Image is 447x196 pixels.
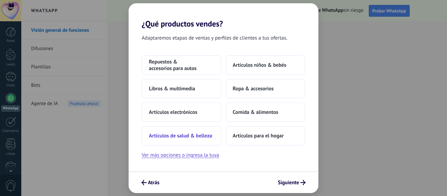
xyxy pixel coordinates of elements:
span: Artículos para el hogar [233,133,284,139]
button: Artículos para el hogar [225,126,305,146]
span: Libros & multimedia [149,85,195,92]
button: Repuestos & accesorios para autos [142,55,222,75]
button: Artículos de salud & belleza [142,126,222,146]
button: Artículos niños & bebés [225,55,305,75]
span: Repuestos & accesorios para autos [149,59,214,72]
button: Siguiente [275,177,309,188]
button: Ropa & accesorios [225,79,305,98]
button: Artículos electrónicos [142,102,222,122]
button: Libros & multimedia [142,79,222,98]
button: Comida & alimentos [225,102,305,122]
span: Ropa & accesorios [233,85,274,92]
button: Atrás [138,177,162,188]
h2: ¿Qué productos vendes? [129,3,318,28]
span: Artículos electrónicos [149,109,197,116]
span: Adaptaremos etapas de ventas y perfiles de clientes a tus ofertas. [142,34,287,42]
span: Artículos niños & bebés [233,62,286,68]
button: Ver más opciones o ingresa la tuya [142,151,219,159]
span: Artículos de salud & belleza [149,133,212,139]
span: Siguiente [278,180,299,185]
span: Comida & alimentos [233,109,278,116]
span: Atrás [148,180,159,185]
